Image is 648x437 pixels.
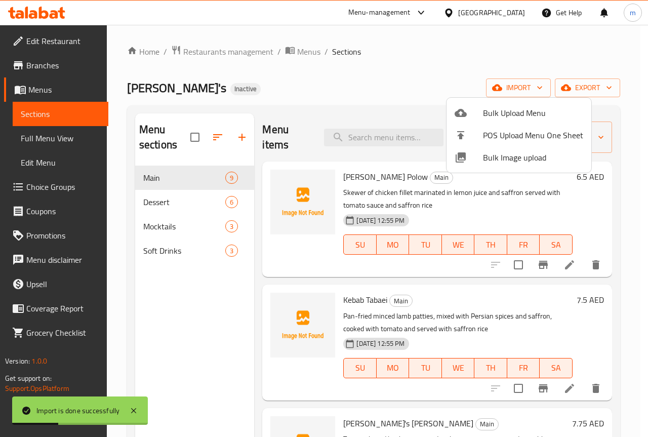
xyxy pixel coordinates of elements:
[483,129,583,141] span: POS Upload Menu One Sheet
[483,107,583,119] span: Bulk Upload Menu
[36,405,119,416] div: Import is done successfully
[447,124,591,146] li: POS Upload Menu One Sheet
[447,102,591,124] li: Upload bulk menu
[483,151,583,164] span: Bulk Image upload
